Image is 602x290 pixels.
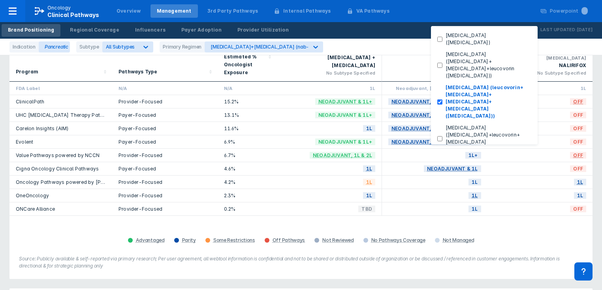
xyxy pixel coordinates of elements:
p: Oncology [47,4,71,11]
span: OFF [570,204,586,213]
a: Provider Utilization [231,24,295,37]
span: OFF [570,137,586,146]
div: Not Managed [443,237,474,243]
div: Provider-Focused [119,98,211,105]
div: [MEDICAL_DATA]+[MEDICAL_DATA] (nab-[MEDICAL_DATA]+[MEDICAL_DATA]) [211,44,395,50]
span: Clinical Pathways [47,11,99,18]
div: Provider-Focused [119,179,211,185]
div: Influencers [135,26,166,34]
span: OFF [570,97,586,106]
span: All Subtypes [106,44,135,50]
a: ONCare Alliance [16,206,55,212]
div: Payer-Focused [119,138,211,145]
span: OFF [570,110,586,120]
span: 1L [363,191,375,200]
p: [DATE] [577,26,593,34]
div: 0.2% [224,206,271,212]
div: Some Restrictions [213,237,255,243]
label: [MEDICAL_DATA] ([MEDICAL_DATA]+[MEDICAL_DATA]+leucovorin ([MEDICAL_DATA])) [442,51,531,79]
div: 2.3% [224,192,271,199]
a: Cigna Oncology Clinical Pathways [16,166,99,172]
div: No Subtype Specified [283,69,376,77]
button: [MEDICAL_DATA] ([MEDICAL_DATA]+[MEDICAL_DATA]+leucovorin ([MEDICAL_DATA])) [431,49,538,82]
div: Sort [218,36,277,82]
span: TBD [358,204,375,213]
div: Sort [9,36,112,82]
div: No Pathways Coverage [371,237,425,243]
span: Neoadjuvant, [MEDICAL_DATA] & 1L [388,97,490,106]
div: Management [157,7,192,15]
div: [MEDICAL_DATA] + [MEDICAL_DATA] [283,54,376,69]
figcaption: Source: Publicly available & self-reported via primary research; Per user agreement, all webtool ... [19,255,583,269]
a: Management [150,4,198,18]
div: 4.2% [224,179,271,185]
span: 1L [363,178,375,187]
p: Last Updated: [540,26,577,34]
a: Evolent [16,139,33,145]
span: OFF [570,164,586,173]
a: Influencers [129,24,172,37]
div: FDA Label [16,85,106,92]
span: OFF [570,151,586,160]
div: 3rd Party Pathways [207,7,258,15]
span: Neoadjuvant, 1L & 2L [310,151,375,160]
a: Carelon Insights (AIM) [16,125,68,131]
div: VA Pathways [356,7,389,15]
a: Oncology Pathways powered by [PERSON_NAME] [16,179,136,185]
span: Neoadjuvant, [MEDICAL_DATA] & 1L+ [388,137,493,146]
span: Neoadjuvant & 1L+ [315,110,375,120]
span: OFF [570,124,586,133]
div: Payer-Focused [119,112,211,118]
button: [MEDICAL_DATA] ([MEDICAL_DATA]+leucovorin+[MEDICAL_DATA] ([MEDICAL_DATA])) [431,122,538,155]
div: 13.1% [224,112,271,118]
span: Neoadjuvant & 1L+ [315,137,375,146]
div: Overview [117,7,141,15]
div: 15.2% [224,98,271,105]
div: Subtype [76,41,102,52]
div: Off Pathways [273,237,305,243]
div: N/A [119,85,211,92]
span: 1L [574,178,586,187]
a: Overview [110,4,147,18]
div: N/A [224,85,271,92]
div: Provider Utilization [237,26,289,34]
label: [MEDICAL_DATA] ([MEDICAL_DATA]) [442,32,531,46]
div: Parity [182,237,196,243]
div: Provider-Focused [119,206,211,212]
div: Payer Adoption [181,26,222,34]
label: [MEDICAL_DATA] ([MEDICAL_DATA]+leucovorin+[MEDICAL_DATA] ([MEDICAL_DATA])) [442,124,531,153]
div: Payer-Focused [119,165,211,172]
div: Primary Regimen [160,41,205,52]
div: Regional Coverage [70,26,119,34]
span: 1L [468,178,481,187]
span: 1L+ [465,151,481,160]
div: Indication [9,41,39,52]
div: 6.7% [224,152,271,159]
span: Neoadjuvant, [MEDICAL_DATA] & 1L [388,124,490,133]
button: [MEDICAL_DATA] (leucovorin+[MEDICAL_DATA]+[MEDICAL_DATA]+[MEDICAL_DATA]([MEDICAL_DATA])) [431,82,538,122]
span: Neoadjuvant & 1L [424,164,481,173]
span: 1L [574,191,586,200]
a: Value Pathways powered by NCCN [16,152,100,158]
div: [MEDICAL_DATA] [388,62,481,69]
span: 1L [363,124,375,133]
div: 11.6% [224,125,271,132]
a: ClinicalPath [16,99,44,105]
label: [MEDICAL_DATA] (leucovorin+[MEDICAL_DATA]+[MEDICAL_DATA]+[MEDICAL_DATA]([MEDICAL_DATA])) [442,84,531,120]
div: Provider-Focused [119,152,211,159]
span: Neoadjuvant & 1L+ [315,97,375,106]
a: UHC [MEDICAL_DATA] Therapy Pathways [16,112,116,118]
div: 4.6% [224,165,271,172]
a: OneOncology [16,193,49,198]
div: Brand Positioning [8,26,54,34]
div: Payer-Focused [119,125,211,132]
div: 1L [283,85,376,92]
div: Program [16,68,38,76]
div: Not Reviewed [322,237,354,243]
span: 1L [468,191,481,200]
div: Neoadjuvant, [MEDICAL_DATA] & 1L [388,85,481,92]
div: Internal Pathways [283,7,331,15]
button: [MEDICAL_DATA] ([MEDICAL_DATA]) [431,30,538,49]
div: Pathways Type [119,68,158,76]
div: No Subtype Specified [494,69,587,77]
